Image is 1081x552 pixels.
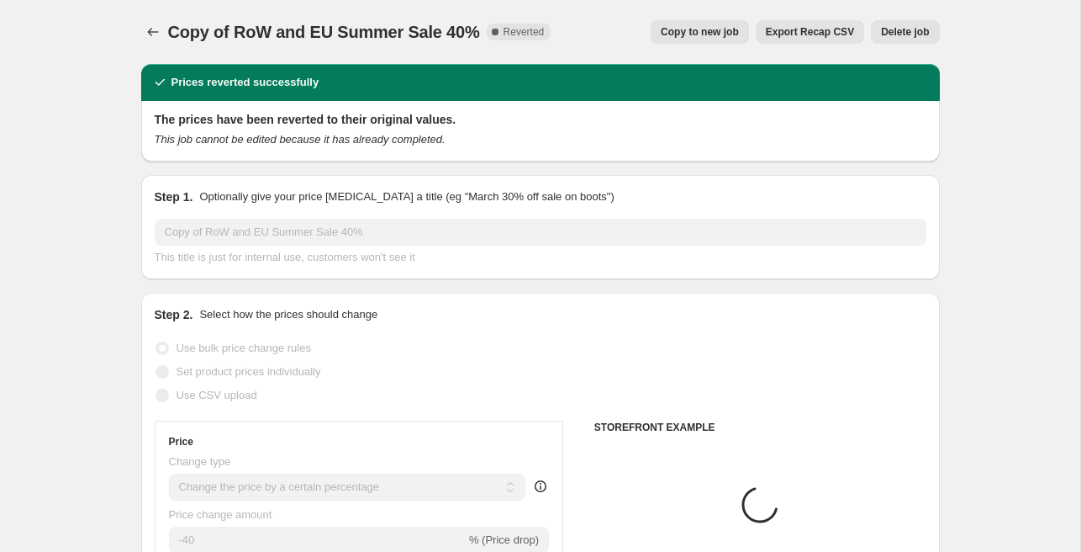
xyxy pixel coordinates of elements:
[871,20,939,44] button: Delete job
[766,25,854,39] span: Export Recap CSV
[141,20,165,44] button: Price change jobs
[504,25,545,39] span: Reverted
[169,435,193,448] h3: Price
[169,455,231,468] span: Change type
[171,74,319,91] h2: Prices reverted successfully
[469,533,539,546] span: % (Price drop)
[155,133,446,146] i: This job cannot be edited because it has already completed.
[155,306,193,323] h2: Step 2.
[661,25,739,39] span: Copy to new job
[169,508,272,521] span: Price change amount
[155,188,193,205] h2: Step 1.
[199,306,377,323] p: Select how the prices should change
[177,389,257,401] span: Use CSV upload
[168,23,480,41] span: Copy of RoW and EU Summer Sale 40%
[155,111,926,128] h2: The prices have been reverted to their original values.
[651,20,749,44] button: Copy to new job
[594,421,926,434] h6: STOREFRONT EXAMPLE
[177,342,311,354] span: Use bulk price change rules
[756,20,864,44] button: Export Recap CSV
[532,478,549,495] div: help
[881,25,929,39] span: Delete job
[177,365,321,378] span: Set product prices individually
[199,188,614,205] p: Optionally give your price [MEDICAL_DATA] a title (eg "March 30% off sale on boots")
[155,219,926,246] input: 30% off holiday sale
[155,251,415,263] span: This title is just for internal use, customers won't see it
